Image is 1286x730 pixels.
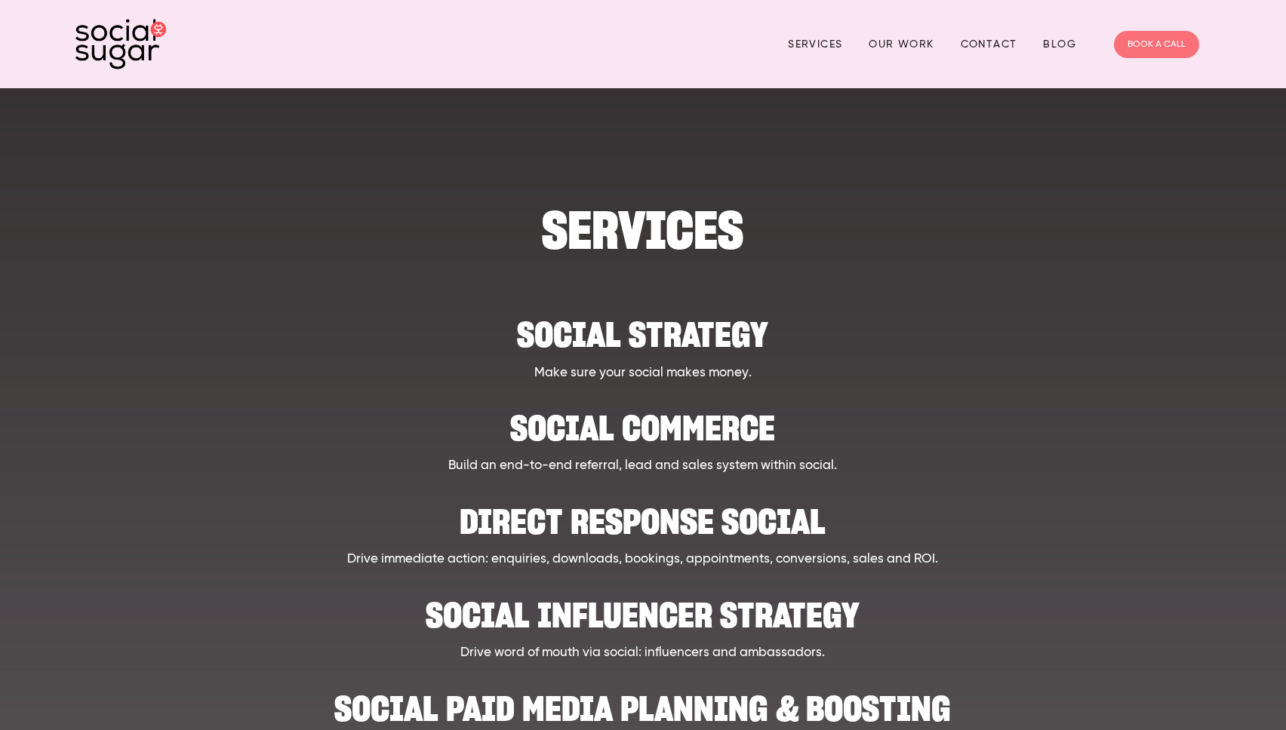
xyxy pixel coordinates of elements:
[153,550,1134,569] p: Drive immediate action: enquiries, downloads, bookings, appointments, conversions, sales and ROI.
[153,304,1134,350] h2: Social strategy
[153,397,1134,443] h2: Social Commerce
[153,584,1134,630] h2: Social influencer strategy
[153,584,1134,663] a: Social influencer strategy Drive word of mouth via social: influencers and ambassadors.
[1043,32,1076,56] a: Blog
[961,32,1017,56] a: Contact
[153,456,1134,476] p: Build an end-to-end referral, lead and sales system within social.
[75,19,166,69] img: SocialSugar
[1114,31,1199,58] a: BOOK A CALL
[153,643,1134,663] p: Drive word of mouth via social: influencers and ambassadors.
[153,207,1134,253] h1: SERVICES
[869,32,934,56] a: Our Work
[153,491,1134,537] h2: Direct Response Social
[153,363,1134,383] p: Make sure your social makes money.
[153,491,1134,569] a: Direct Response Social Drive immediate action: enquiries, downloads, bookings, appointments, conv...
[153,304,1134,382] a: Social strategy Make sure your social makes money.
[153,397,1134,476] a: Social Commerce Build an end-to-end referral, lead and sales system within social.
[153,678,1134,724] h2: Social paid media planning & boosting
[788,32,842,56] a: Services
